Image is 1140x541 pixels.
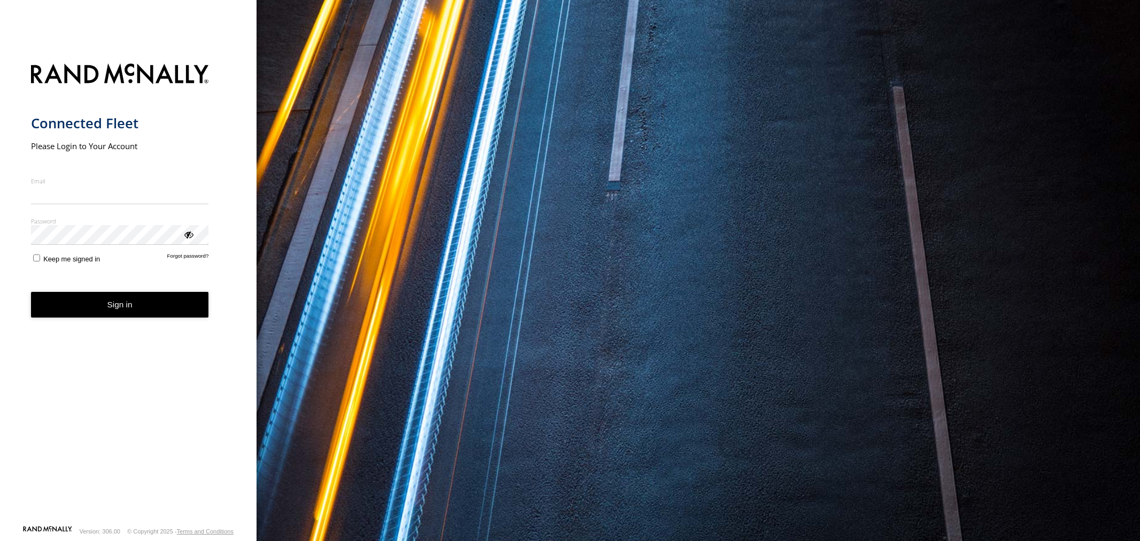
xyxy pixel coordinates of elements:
[31,292,209,318] button: Sign in
[31,217,209,225] label: Password
[183,229,193,239] div: ViewPassword
[33,254,40,261] input: Keep me signed in
[80,528,120,535] div: Version: 306.00
[31,61,209,89] img: Rand McNally
[31,141,209,151] h2: Please Login to Your Account
[31,57,226,525] form: main
[43,255,100,263] span: Keep me signed in
[177,528,234,535] a: Terms and Conditions
[127,528,234,535] div: © Copyright 2025 -
[167,253,209,263] a: Forgot password?
[31,114,209,132] h1: Connected Fleet
[31,177,209,185] label: Email
[23,526,72,537] a: Visit our Website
